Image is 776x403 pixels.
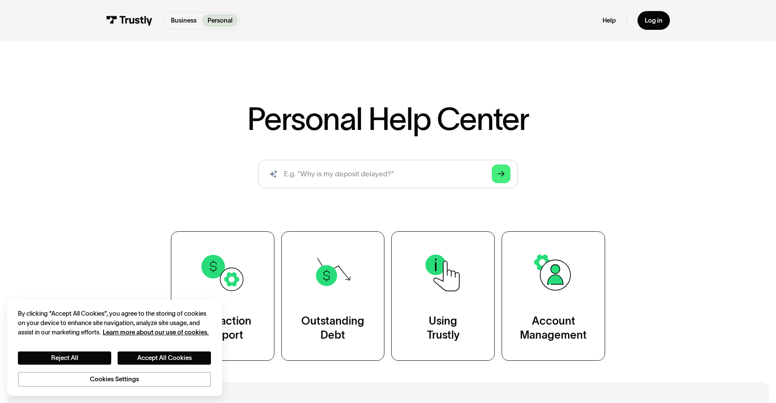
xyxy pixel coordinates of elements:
[103,329,209,336] a: More information about your privacy, opens in a new tab
[645,17,663,25] div: Log in
[391,231,495,361] a: UsingTrustly
[520,314,587,343] div: Account Management
[247,104,529,135] h1: Personal Help Center
[502,231,605,361] a: AccountManagement
[18,351,111,365] button: Reject All
[18,309,211,337] div: By clicking “Accept All Cookies”, you agree to the storing of cookies on your device to enhance s...
[118,351,211,365] button: Accept All Cookies
[638,11,670,30] a: Log in
[603,17,616,25] a: Help
[18,372,211,387] button: Cookies Settings
[258,160,518,188] input: search
[202,14,238,27] a: Personal
[194,314,251,343] div: Transaction Support
[171,16,196,25] p: Business
[258,160,518,188] form: Search
[281,231,385,361] a: OutstandingDebt
[18,309,211,387] div: Privacy
[171,231,274,361] a: TransactionSupport
[166,14,202,27] a: Business
[208,16,233,25] p: Personal
[301,314,364,343] div: Outstanding Debt
[106,16,153,26] img: Trustly Logo
[427,314,459,343] div: Using Trustly
[7,300,222,396] div: Cookie banner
